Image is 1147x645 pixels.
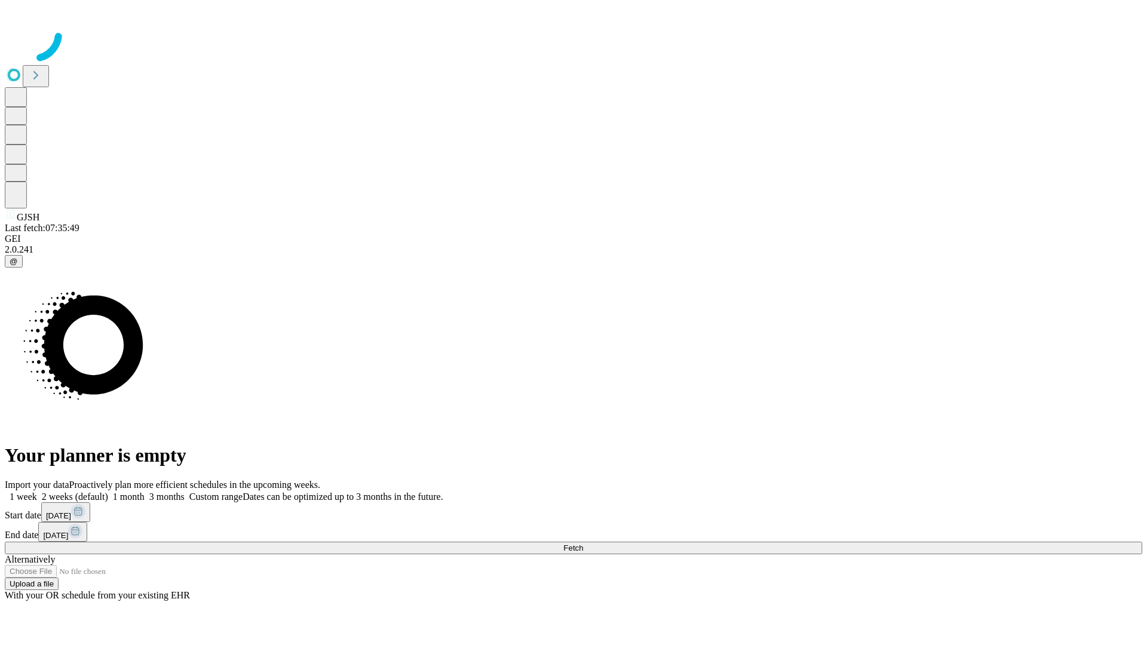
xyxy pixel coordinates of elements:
[42,492,108,502] span: 2 weeks (default)
[5,234,1142,244] div: GEI
[5,244,1142,255] div: 2.0.241
[5,223,79,233] span: Last fetch: 07:35:49
[5,578,59,590] button: Upload a file
[5,554,55,564] span: Alternatively
[10,492,37,502] span: 1 week
[5,542,1142,554] button: Fetch
[43,531,68,540] span: [DATE]
[149,492,185,502] span: 3 months
[189,492,243,502] span: Custom range
[5,590,190,600] span: With your OR schedule from your existing EHR
[563,543,583,552] span: Fetch
[243,492,443,502] span: Dates can be optimized up to 3 months in the future.
[5,480,69,490] span: Import your data
[5,444,1142,466] h1: Your planner is empty
[5,522,1142,542] div: End date
[17,212,39,222] span: GJSH
[38,522,87,542] button: [DATE]
[5,502,1142,522] div: Start date
[41,502,90,522] button: [DATE]
[69,480,320,490] span: Proactively plan more efficient schedules in the upcoming weeks.
[46,511,71,520] span: [DATE]
[5,255,23,268] button: @
[10,257,18,266] span: @
[113,492,145,502] span: 1 month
